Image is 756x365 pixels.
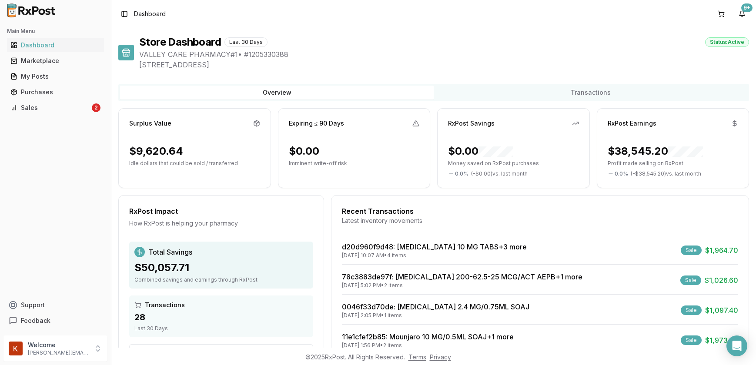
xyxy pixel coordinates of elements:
[342,332,514,341] a: 11e1cfef2b85: Mounjaro 10 MG/0.5ML SOAJ+1 more
[608,144,703,158] div: $38,545.20
[448,119,495,128] div: RxPost Savings
[129,219,313,228] div: How RxPost is helping your pharmacy
[28,349,88,356] p: [PERSON_NAME][EMAIL_ADDRESS][DOMAIN_NAME]
[134,325,308,332] div: Last 30 Days
[9,342,23,355] img: User avatar
[129,144,183,158] div: $9,620.64
[134,10,166,18] nav: breadcrumb
[408,353,426,361] a: Terms
[10,103,90,112] div: Sales
[342,282,582,289] div: [DATE] 5:02 PM • 2 items
[289,160,420,167] p: Imminent write-off risk
[7,100,104,116] a: Sales2
[289,144,319,158] div: $0.00
[7,69,104,84] a: My Posts
[10,72,100,81] div: My Posts
[139,60,749,70] span: [STREET_ADDRESS]
[139,49,749,60] span: VALLEY CARE PHARMACY#1 • # 1205330388
[134,261,308,275] div: $50,057.71
[342,302,529,311] a: 0046f33d70de: [MEDICAL_DATA] 2.4 MG/0.75ML SOAJ
[735,7,749,21] button: 9+
[3,297,107,313] button: Support
[455,170,468,177] span: 0.0 %
[7,53,104,69] a: Marketplace
[342,216,738,225] div: Latest inventory movements
[120,86,434,100] button: Overview
[3,54,107,68] button: Marketplace
[705,305,738,315] span: $1,097.40
[608,160,739,167] p: Profit made selling on RxPost
[342,272,582,281] a: 78c3883de97f: [MEDICAL_DATA] 200-62.5-25 MCG/ACT AEPB+1 more
[3,70,107,83] button: My Posts
[3,85,107,99] button: Purchases
[741,3,753,12] div: 9+
[471,170,528,177] span: ( - $0.00 ) vs. last month
[10,88,100,96] div: Purchases
[3,313,107,328] button: Feedback
[129,206,313,216] div: RxPost Impact
[7,84,104,100] a: Purchases
[342,252,527,259] div: [DATE] 10:07 AM • 4 items
[726,335,747,356] div: Open Intercom Messenger
[430,353,451,361] a: Privacy
[608,119,656,128] div: RxPost Earnings
[705,37,749,47] div: Status: Active
[134,276,308,283] div: Combined savings and earnings through RxPost
[631,170,701,177] span: ( - $38,545.20 ) vs. last month
[448,160,579,167] p: Money saved on RxPost purchases
[145,301,185,309] span: Transactions
[129,119,171,128] div: Surplus Value
[681,305,702,315] div: Sale
[7,37,104,53] a: Dashboard
[705,245,738,255] span: $1,964.70
[342,342,514,349] div: [DATE] 1:56 PM • 2 items
[3,38,107,52] button: Dashboard
[10,56,100,65] div: Marketplace
[434,86,747,100] button: Transactions
[615,170,628,177] span: 0.0 %
[342,242,527,251] a: d20d960f9d48: [MEDICAL_DATA] 10 MG TABS+3 more
[705,335,738,345] span: $1,973.55
[21,316,50,325] span: Feedback
[224,37,268,47] div: Last 30 Days
[448,144,513,158] div: $0.00
[3,101,107,115] button: Sales2
[342,312,529,319] div: [DATE] 2:05 PM • 1 items
[3,3,59,17] img: RxPost Logo
[7,28,104,35] h2: Main Menu
[134,10,166,18] span: Dashboard
[705,275,738,285] span: $1,026.60
[148,247,192,257] span: Total Savings
[134,311,308,323] div: 28
[139,35,221,49] h1: Store Dashboard
[92,103,100,112] div: 2
[680,275,701,285] div: Sale
[28,341,88,349] p: Welcome
[681,246,702,255] div: Sale
[10,41,100,50] div: Dashboard
[342,206,738,216] div: Recent Transactions
[289,119,345,128] div: Expiring ≤ 90 Days
[681,335,702,345] div: Sale
[129,160,260,167] p: Idle dollars that could be sold / transferred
